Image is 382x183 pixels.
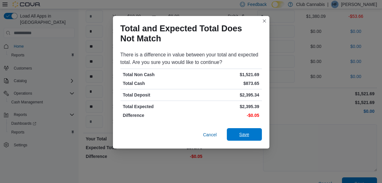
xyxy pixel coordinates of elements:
span: Cancel [203,132,217,138]
div: There is a difference in value between your total and expected total. Are you sure you would like... [120,51,262,66]
p: $2,395.39 [192,103,259,110]
p: -$0.05 [192,112,259,118]
p: Total Deposit [123,92,190,98]
span: Save [239,131,249,138]
button: Save [227,128,262,141]
p: Total Cash [123,80,190,86]
p: $2,395.34 [192,92,259,98]
button: Closes this modal window [261,17,268,25]
h1: Total and Expected Total Does Not Match [120,24,257,44]
p: $873.65 [192,80,259,86]
button: Cancel [201,128,219,141]
p: $1,521.69 [192,71,259,78]
p: Total Non Cash [123,71,190,78]
p: Difference [123,112,190,118]
p: Total Expected [123,103,190,110]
